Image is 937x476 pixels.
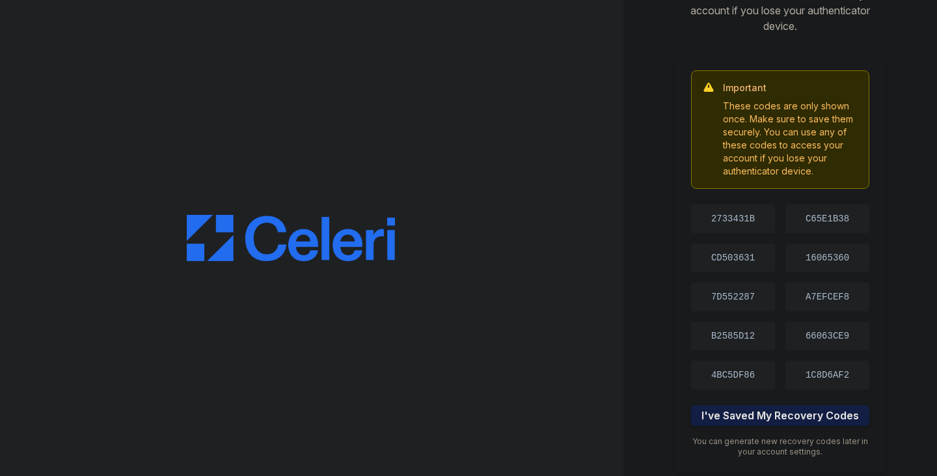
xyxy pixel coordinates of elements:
[723,81,858,94] h3: Important
[691,322,775,350] div: B2585D12
[691,436,869,457] p: You can generate new recovery codes later in your account settings.
[691,405,869,426] button: I've Saved My Recovery Codes
[691,244,775,272] div: CD503631
[785,283,869,311] div: A7EFCEF8
[691,361,775,389] div: 4BC5DF86
[785,322,869,350] div: 66063CE9
[785,244,869,272] div: 16065360
[785,204,869,233] div: C65E1B38
[187,215,395,262] img: CE_Logo_Blue-a8612792a0a2168367f1c8372b55b34899dd931a85d93a1a3d3e32e68fde9ad4.png
[691,283,775,311] div: 7D552287
[785,361,869,389] div: 1C8D6AF2
[723,100,858,178] p: These codes are only shown once. Make sure to save them securely. You can use any of these codes ...
[691,204,775,233] div: 2733431B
